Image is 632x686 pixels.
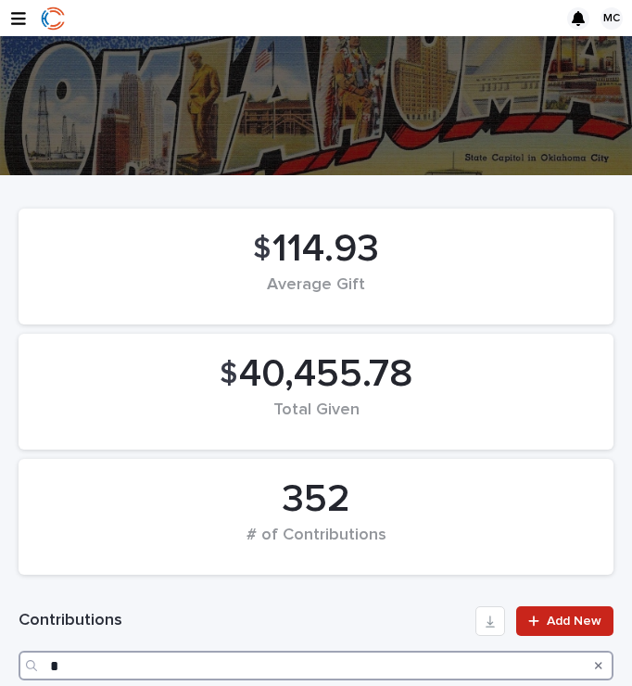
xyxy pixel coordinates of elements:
span: $ [220,357,237,392]
input: Search [19,651,613,680]
img: qJrBEDQOT26p5MY9181R [41,6,65,31]
a: Add New [516,606,613,636]
div: 352 [50,476,582,523]
div: Total Given [50,400,582,439]
div: MC [600,7,623,30]
span: Add New [547,615,601,628]
div: # of Contributions [50,526,582,565]
span: $ [253,232,271,267]
div: Average Gift [50,275,582,314]
h1: Contributions [19,610,468,632]
span: 40,455.78 [239,351,412,398]
span: 114.93 [272,226,379,273]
